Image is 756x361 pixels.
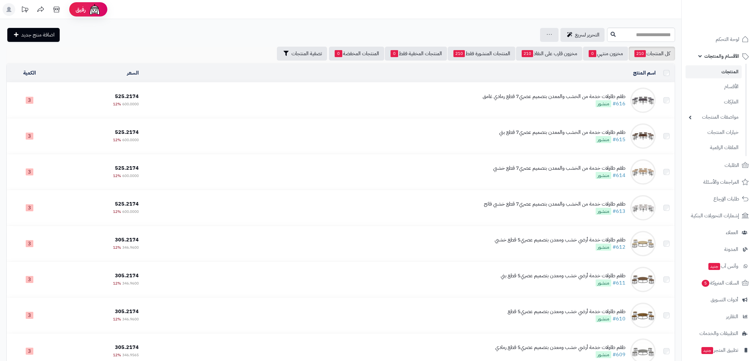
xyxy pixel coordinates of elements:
a: الأقسام [686,80,742,94]
span: المدونة [724,245,738,254]
span: الأقسام والمنتجات [704,52,739,61]
span: 210 [634,50,646,57]
span: 12% [113,137,121,143]
span: التطبيقات والخدمات [699,329,738,338]
img: طقم طاولات خدمة من الخشب والمعدن بتصميم عصري7 قطع رمادي غامق [630,88,656,113]
a: إشعارات التحويلات البنكية [686,208,752,223]
span: 305.2174 [115,236,139,244]
span: منشور [596,351,611,358]
span: لوحة التحكم [716,35,739,44]
span: منشور [596,136,611,143]
a: الكمية [23,69,36,77]
button: تصفية المنتجات [277,47,327,61]
span: العملاء [726,228,738,237]
a: اسم المنتج [633,69,656,77]
a: المنتجات المنشورة فقط210 [448,47,515,61]
span: وآتس آب [708,262,738,271]
a: المنتجات المخفية فقط0 [385,47,447,61]
div: طقم طاولات خدمة من الخشب والمعدن بتصميم عصري7 قطع خشبي [493,165,626,172]
span: 12% [113,173,121,179]
img: طقم طاولات خدمة من الخشب والمعدن بتصميم عصري7 قطع بني [630,123,656,149]
span: 12% [113,245,121,250]
span: إشعارات التحويلات البنكية [691,211,739,220]
img: ai-face.png [88,3,101,16]
span: 525.2174 [115,200,139,208]
div: طقم طاولات خدمة من الخشب والمعدن بتصميم عصري7 قطع بني [499,129,626,136]
span: 12% [113,209,121,214]
a: التقارير [686,309,752,324]
span: تصفية المنتجات [291,50,322,57]
span: المراجعات والأسئلة [703,178,739,187]
a: اضافة منتج جديد [7,28,60,42]
a: السلات المتروكة5 [686,275,752,291]
span: 346.9600 [122,316,139,322]
a: كل المنتجات210 [629,47,675,61]
span: 12% [113,101,121,107]
span: اضافة منتج جديد [21,31,55,39]
span: 0 [391,50,398,57]
span: 0 [589,50,596,57]
a: مخزون منتهي0 [583,47,628,61]
span: الطلبات [725,161,739,170]
a: السعر [127,69,139,77]
a: #615 [612,136,626,143]
span: 525.2174 [115,93,139,100]
span: 3 [26,276,33,283]
a: مواصفات المنتجات [686,110,742,124]
div: طقم طاولات خدمة أرضي خشب ومعدن بتصميم عصري5 قطع [508,308,626,315]
span: 5 [702,280,709,287]
span: 12% [113,316,121,322]
img: طقم طاولات خدمة أرضي خشب ومعدن بتصميم عصري5 قطع [630,303,656,328]
a: الملفات الرقمية [686,141,742,154]
span: 600.0000 [122,173,139,179]
span: منشور [596,315,611,322]
div: طقم طاولات خدمة من الخشب والمعدن بتصميم عصري7 قطع خشبي فاتح [484,200,626,208]
a: التحرير لسريع [560,28,605,42]
a: خيارات المنتجات [686,126,742,139]
a: الماركات [686,95,742,109]
span: منشور [596,244,611,251]
a: #611 [612,279,626,287]
a: #616 [612,100,626,108]
span: 12% [113,352,121,358]
span: 305.2174 [115,308,139,315]
a: المنتجات [686,65,742,78]
a: طلبات الإرجاع [686,191,752,207]
span: 600.0000 [122,101,139,107]
span: منشور [596,172,611,179]
a: المنتجات المخفضة0 [329,47,384,61]
span: 600.0000 [122,137,139,143]
span: 3 [26,133,33,140]
a: أدوات التسويق [686,292,752,307]
span: 3 [26,348,33,355]
a: #610 [612,315,626,323]
img: طقم طاولات خدمة أرضي خشب ومعدن بتصميم عصري5 قطع خشبي [630,231,656,256]
span: 0 [335,50,342,57]
a: مخزون قارب على النفاذ210 [516,47,582,61]
span: طلبات الإرجاع [713,194,739,203]
a: #614 [612,172,626,179]
span: 3 [26,240,33,247]
a: المدونة [686,242,752,257]
div: طقم طاولات خدمة أرضي خشب ومعدن بتصميم عصري5 قطع خشبي [495,236,626,244]
a: #613 [612,207,626,215]
span: منشور [596,100,611,107]
img: طقم طاولات خدمة من الخشب والمعدن بتصميم عصري7 قطع خشبي فاتح [630,195,656,220]
a: #609 [612,351,626,358]
span: جديد [708,263,720,270]
span: جديد [701,347,713,354]
span: 346.9600 [122,245,139,250]
a: التطبيقات والخدمات [686,326,752,341]
span: 346.9600 [122,280,139,286]
span: 12% [113,280,121,286]
span: تطبيق المتجر [701,346,738,355]
span: 305.2174 [115,344,139,351]
span: 3 [26,312,33,319]
div: طقم طاولات خدمة أرضي خشب ومعدن بتصميم عصري5 قطع بني [501,272,626,279]
a: تطبيق المتجرجديد [686,343,752,358]
a: #612 [612,243,626,251]
div: طقم طاولات خدمة أرضي خشب ومعدن بتصميم عصري5 قطع رمادي [495,344,626,351]
span: 3 [26,97,33,104]
span: 210 [522,50,533,57]
div: طقم طاولات خدمة من الخشب والمعدن بتصميم عصري7 قطع رمادي غامق [483,93,626,100]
